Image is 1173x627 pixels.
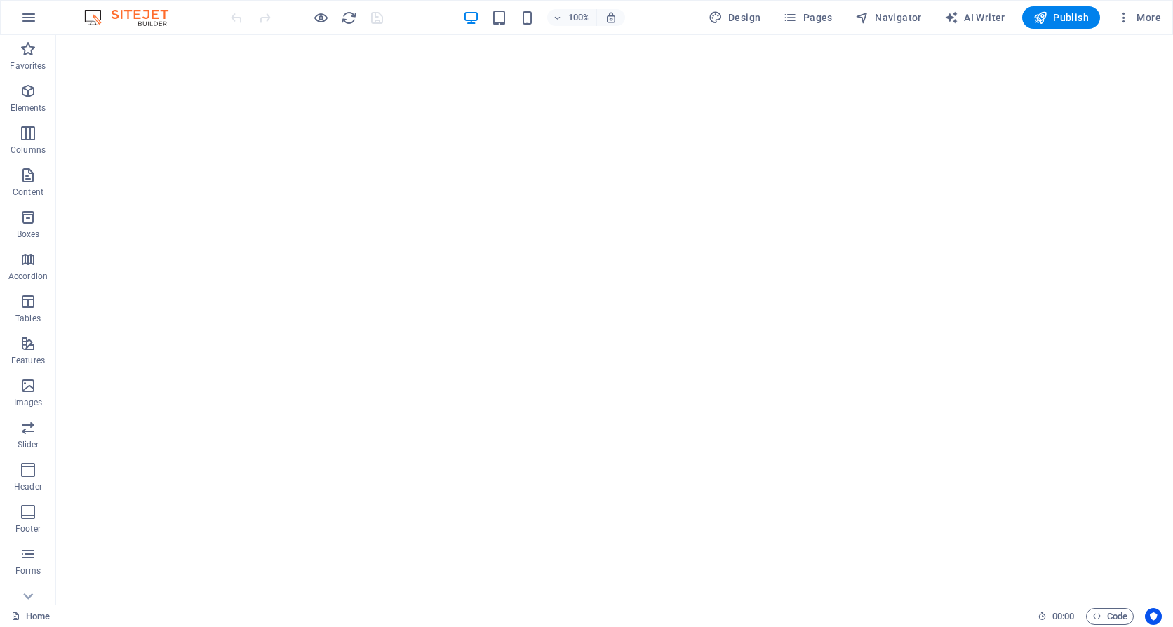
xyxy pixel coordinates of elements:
[1145,608,1162,625] button: Usercentrics
[568,9,591,26] h6: 100%
[11,144,46,156] p: Columns
[15,565,41,577] p: Forms
[703,6,767,29] div: Design (Ctrl+Alt+Y)
[1052,608,1074,625] span: 00 00
[709,11,761,25] span: Design
[1086,608,1134,625] button: Code
[944,11,1005,25] span: AI Writer
[1092,608,1127,625] span: Code
[783,11,832,25] span: Pages
[15,313,41,324] p: Tables
[11,102,46,114] p: Elements
[11,608,50,625] a: Click to cancel selection. Double-click to open Pages
[10,60,46,72] p: Favorites
[340,9,357,26] button: reload
[11,355,45,366] p: Features
[341,10,357,26] i: Reload page
[15,523,41,534] p: Footer
[1062,611,1064,621] span: :
[18,439,39,450] p: Slider
[855,11,922,25] span: Navigator
[14,397,43,408] p: Images
[777,6,838,29] button: Pages
[939,6,1011,29] button: AI Writer
[605,11,617,24] i: On resize automatically adjust zoom level to fit chosen device.
[1117,11,1161,25] span: More
[1022,6,1100,29] button: Publish
[8,271,48,282] p: Accordion
[312,9,329,26] button: Click here to leave preview mode and continue editing
[17,229,40,240] p: Boxes
[1111,6,1167,29] button: More
[850,6,927,29] button: Navigator
[703,6,767,29] button: Design
[547,9,597,26] button: 100%
[1038,608,1075,625] h6: Session time
[14,481,42,492] p: Header
[81,9,186,26] img: Editor Logo
[1033,11,1089,25] span: Publish
[13,187,43,198] p: Content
